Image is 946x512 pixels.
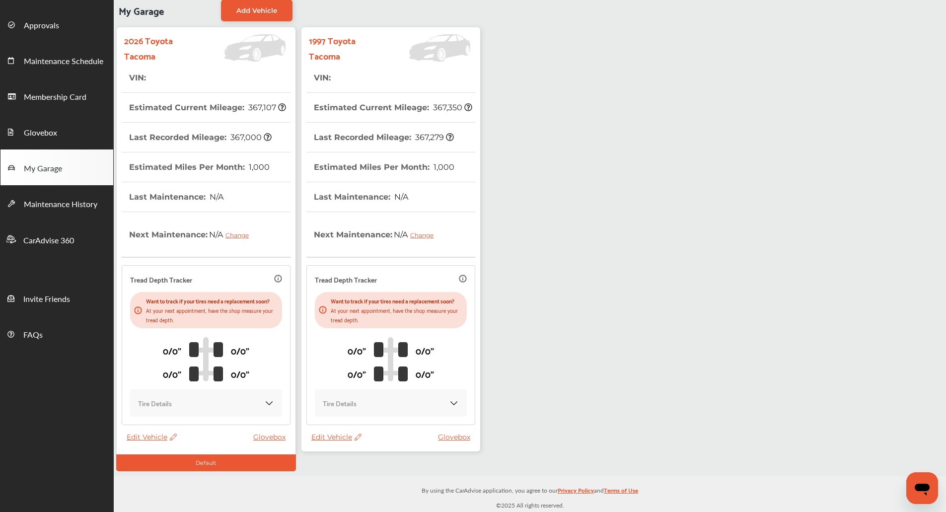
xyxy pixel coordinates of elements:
div: Default [116,454,296,471]
span: My Garage [24,162,62,175]
a: Glovebox [438,433,475,441]
a: Glovebox [253,433,291,441]
div: Change [410,231,438,239]
strong: 2026 Toyota Tacoma [124,32,192,63]
a: Privacy Policy [558,485,594,500]
span: N/A [393,192,408,202]
th: Estimated Miles Per Month : [129,152,270,182]
strong: 1997 Toyota Tacoma [309,32,377,63]
th: Estimated Miles Per Month : [314,152,454,182]
span: Approvals [24,19,59,32]
p: Tread Depth Tracker [315,274,377,285]
th: Last Maintenance : [314,182,408,212]
img: Vehicle [377,34,475,62]
a: Glovebox [0,114,113,149]
p: Want to track if your tires need a replacement soon? [146,296,278,305]
a: Membership Card [0,78,113,114]
span: Invite Friends [23,293,70,306]
th: Next Maintenance : [314,212,441,257]
p: At your next appointment, have the shop measure your tread depth. [331,305,463,324]
th: VIN : [129,63,147,92]
span: Edit Vehicle [311,433,362,441]
span: 367,350 [432,103,472,112]
p: 0/0" [163,366,181,381]
span: N/A [392,222,441,247]
img: Vehicle [192,34,291,62]
p: By using the CarAdvise application, you agree to our and [114,485,946,495]
span: N/A [208,222,256,247]
p: Tread Depth Tracker [130,274,192,285]
span: Edit Vehicle [127,433,177,441]
iframe: Button to launch messaging window [906,472,938,504]
span: 367,107 [247,103,286,112]
a: Maintenance Schedule [0,42,113,78]
span: Maintenance Schedule [24,55,103,68]
span: Add Vehicle [236,6,277,14]
div: © 2025 All rights reserved. [114,476,946,512]
span: Glovebox [24,127,57,140]
a: My Garage [0,149,113,185]
span: Maintenance History [24,198,97,211]
span: Membership Card [24,91,86,104]
p: 0/0" [231,366,249,381]
p: 0/0" [348,343,366,358]
th: Last Recorded Mileage : [129,123,272,152]
p: 0/0" [416,343,434,358]
p: Tire Details [323,397,357,409]
a: Maintenance History [0,185,113,221]
p: Tire Details [138,397,172,409]
img: tire_track_logo.b900bcbc.svg [374,337,408,381]
th: VIN : [314,63,332,92]
span: FAQs [23,329,43,342]
p: 0/0" [231,343,249,358]
p: 0/0" [416,366,434,381]
span: CarAdvise 360 [23,234,74,247]
span: 367,279 [414,133,454,142]
p: 0/0" [163,343,181,358]
th: Next Maintenance : [129,212,256,257]
img: KOKaJQAAAABJRU5ErkJggg== [264,398,274,408]
a: Approvals [0,6,113,42]
span: N/A [208,192,223,202]
span: 1,000 [432,162,454,172]
a: Terms of Use [604,485,638,500]
p: At your next appointment, have the shop measure your tread depth. [146,305,278,324]
img: tire_track_logo.b900bcbc.svg [189,337,223,381]
span: 1,000 [247,162,270,172]
p: 0/0" [348,366,366,381]
th: Last Recorded Mileage : [314,123,454,152]
span: 367,000 [229,133,272,142]
img: KOKaJQAAAABJRU5ErkJggg== [449,398,459,408]
th: Last Maintenance : [129,182,223,212]
th: Estimated Current Mileage : [129,93,286,122]
p: Want to track if your tires need a replacement soon? [331,296,463,305]
th: Estimated Current Mileage : [314,93,472,122]
div: Change [225,231,254,239]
